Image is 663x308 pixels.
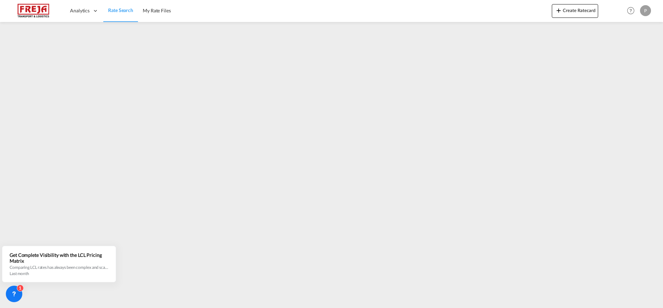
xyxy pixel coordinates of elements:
[625,5,637,16] span: Help
[10,3,57,19] img: 586607c025bf11f083711d99603023e7.png
[640,5,651,16] div: P
[625,5,640,17] div: Help
[108,7,133,13] span: Rate Search
[143,8,171,13] span: My Rate Files
[552,4,598,18] button: icon-plus 400-fgCreate Ratecard
[70,7,90,14] span: Analytics
[555,6,563,14] md-icon: icon-plus 400-fg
